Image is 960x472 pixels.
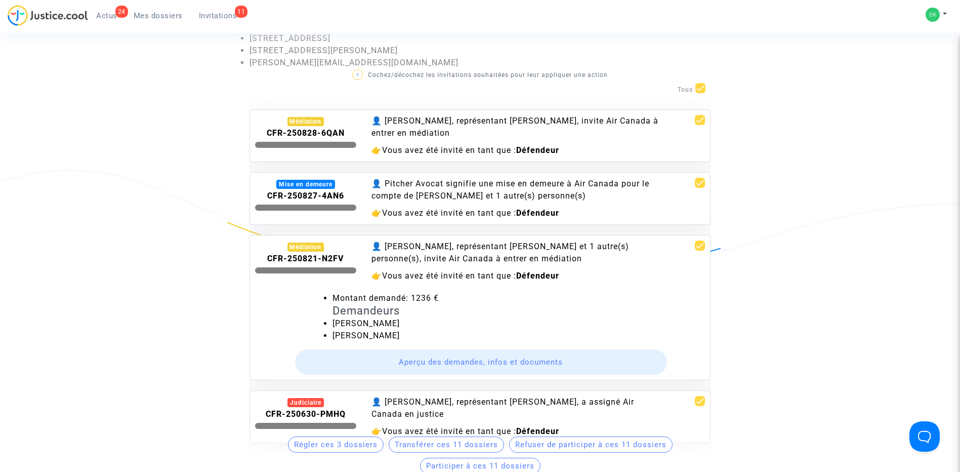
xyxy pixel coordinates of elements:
div: 👉 [371,425,666,438]
span: Mes dossiers [134,11,183,20]
span: Participer à ces 11 dossiers [426,461,534,470]
b: CFR-250821-N2FV [267,254,344,263]
div: Médiation [287,243,324,252]
button: Aperçu des demandes, infos et documents [295,349,667,375]
div: Judiciaire [287,398,324,407]
span: Vous avez été invité en tant que : [382,208,516,218]
p: Cochez/décochez les invitations souhaitées pour leur appliquer une action [249,69,711,82]
span: Régler ces 3 dossiers [294,440,378,449]
li: [STREET_ADDRESS] [249,32,711,45]
b: CFR-250630-PMHQ [266,409,346,419]
li: [PERSON_NAME][EMAIL_ADDRESS][DOMAIN_NAME] [249,57,711,69]
div: Mise en demeure [276,180,335,189]
span: Tous [678,86,693,93]
a: 24Actus [88,8,126,23]
div: 👉 [371,270,666,282]
li: [PERSON_NAME] [332,318,705,330]
span: Actus [96,11,117,20]
span: Transférer ces 11 dossiers [395,440,498,449]
span: Vous avez été invité en tant que : [382,271,516,281]
li: [PERSON_NAME] [332,330,705,342]
img: 593637cea3e2098a24bc43b225ee4d78 [926,8,940,22]
iframe: Help Scout Beacon - Open [909,421,940,452]
div: 👤 Pitcher Avocat signifie une mise en demeure à Air Canada pour le compte de [PERSON_NAME] et 1 a... [371,178,666,202]
div: 👤 [PERSON_NAME], représentant [PERSON_NAME], a assigné Air Canada en justice [371,396,666,420]
b: Défendeur [516,208,559,218]
div: 11 [235,6,247,18]
b: Défendeur [516,271,559,281]
b: Défendeur [516,426,559,436]
li: [STREET_ADDRESS][PERSON_NAME] [249,45,711,57]
span: ? [356,72,359,78]
span: Vous avez été invité en tant que : [382,426,516,436]
button: Refuser de participer à ces 11 dossiers [509,437,673,453]
a: 11Invitations [191,8,245,23]
div: 👉 [371,144,666,156]
img: jc-logo.svg [8,5,88,26]
a: Mes dossiers [126,8,191,23]
button: Transférer ces 11 dossiers [389,437,504,453]
li: Montant demandé: 1236 € [332,292,705,304]
div: 24 [115,6,128,18]
b: CFR-250828-6QAN [267,128,345,138]
div: Médiation [287,117,324,126]
button: Régler ces 3 dossiers [288,437,384,453]
b: CFR-250827-4AN6 [267,191,344,201]
div: 👉 [371,207,666,219]
span: Vous avez été invité en tant que : [382,145,516,155]
div: 👤 [PERSON_NAME], représentant [PERSON_NAME], invite Air Canada à entrer en médiation [371,115,666,139]
b: Défendeur [516,145,559,155]
span: Refuser de participer à ces 11 dossiers [515,440,666,449]
div: 👤 [PERSON_NAME], représentant [PERSON_NAME] et 1 autre(s) personne(s), invite Air Canada à entrer... [371,241,666,265]
h4: Demandeurs [332,304,705,318]
span: Invitations [199,11,237,20]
